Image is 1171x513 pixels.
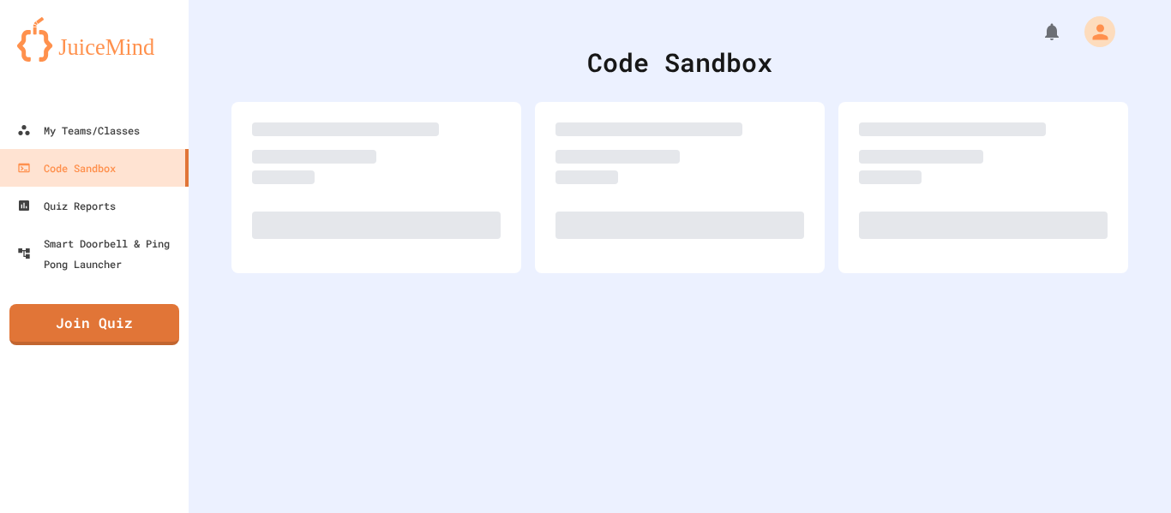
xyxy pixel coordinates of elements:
[9,304,179,345] a: Join Quiz
[17,120,140,140] div: My Teams/Classes
[17,17,171,62] img: logo-orange.svg
[1066,12,1120,51] div: My Account
[17,195,116,216] div: Quiz Reports
[17,158,116,178] div: Code Sandbox
[17,233,182,274] div: Smart Doorbell & Ping Pong Launcher
[231,43,1128,81] div: Code Sandbox
[1010,17,1066,46] div: My Notifications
